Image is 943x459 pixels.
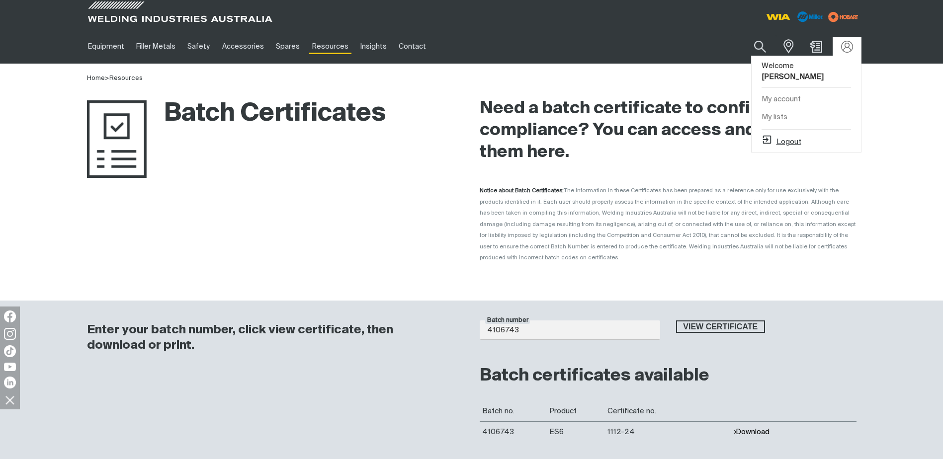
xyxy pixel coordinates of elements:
h2: Need a batch certificate to confirm you meet compliance? You can access and download them here. [480,98,857,163]
th: Certificate no. [605,401,731,422]
td: 1112-24 [605,421,731,442]
a: Home [87,75,105,81]
a: Filler Metals [130,29,181,64]
img: Facebook [4,310,16,322]
th: Batch no. [480,401,547,422]
h1: Batch Certificates [87,98,386,130]
a: My lists [752,108,861,127]
strong: Notice about Batch Certificates: [480,188,564,193]
span: View certificate [677,320,765,333]
a: Contact [393,29,432,64]
a: Insights [354,29,393,64]
button: View certificate [676,320,766,333]
td: ES6 [547,421,605,442]
a: Spares [270,29,306,64]
img: LinkedIn [4,377,16,388]
td: 4106743 [480,421,547,442]
a: Resources [306,29,354,64]
a: My account [752,90,861,109]
img: miller [825,9,861,24]
a: Accessories [216,29,270,64]
img: hide socials [1,391,18,408]
b: [PERSON_NAME] [762,73,824,80]
a: Resources [109,75,143,81]
h2: Batch certificates available [480,365,857,387]
span: > [105,75,109,81]
img: YouTube [4,363,16,371]
img: Instagram [4,328,16,340]
h3: Enter your batch number, click view certificate, then download or print. [87,322,454,353]
button: Download [733,428,770,436]
input: Product name or item number... [731,35,777,58]
a: Shopping cart (0 product(s)) [808,41,824,53]
a: Equipment [82,29,130,64]
a: Safety [181,29,216,64]
span: Welcome [762,62,824,81]
img: TikTok [4,345,16,357]
nav: Main [82,29,667,64]
th: Product [547,401,605,422]
button: Search products [743,35,777,58]
button: Logout [762,134,801,146]
span: The information in these Certificates has been prepared as a reference only for use exclusively w... [480,188,856,260]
